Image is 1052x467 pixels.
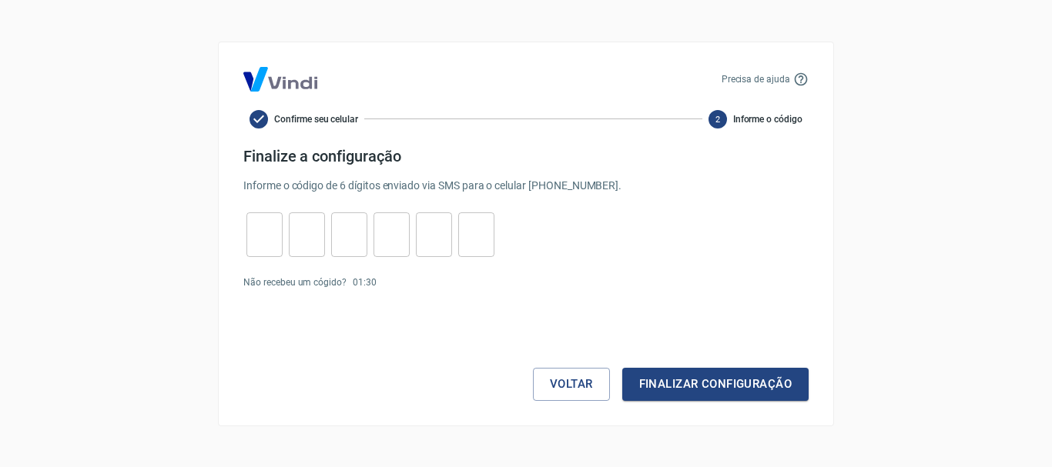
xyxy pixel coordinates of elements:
span: Informe o código [733,112,802,126]
span: Confirme seu celular [274,112,358,126]
button: Finalizar configuração [622,368,809,400]
img: Logo Vind [243,67,317,92]
p: Informe o código de 6 dígitos enviado via SMS para o celular [PHONE_NUMBER] . [243,178,809,194]
h4: Finalize a configuração [243,147,809,165]
button: Voltar [533,368,610,400]
p: Precisa de ajuda [722,72,790,86]
p: Não recebeu um cógido? [243,275,347,289]
text: 2 [715,114,720,124]
p: 01 : 30 [353,275,377,289]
